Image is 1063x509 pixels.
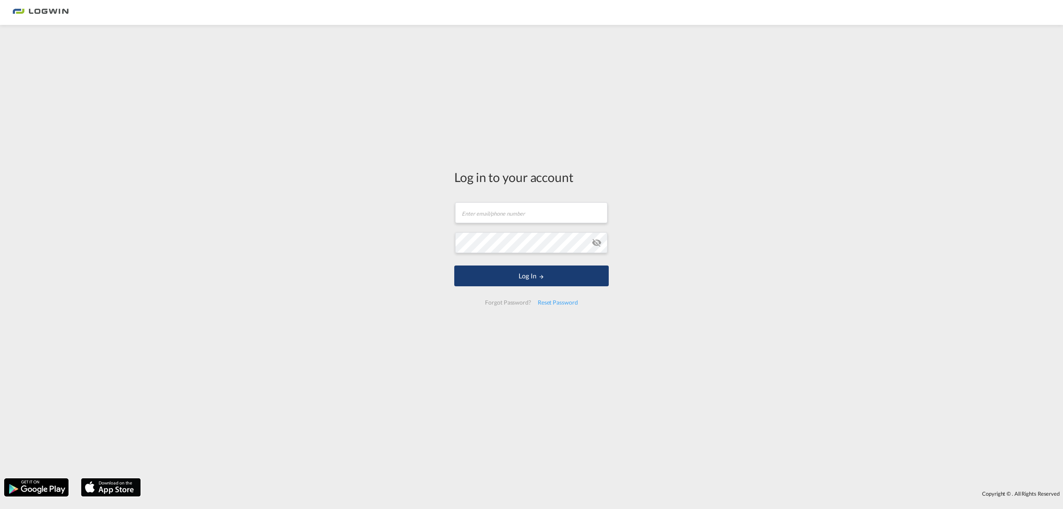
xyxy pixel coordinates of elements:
div: Log in to your account [454,168,609,186]
div: Copyright © . All Rights Reserved [145,487,1063,501]
img: 2761ae10d95411efa20a1f5e0282d2d7.png [12,3,69,22]
img: google.png [3,477,69,497]
md-icon: icon-eye-off [592,238,602,248]
div: Reset Password [534,295,581,310]
div: Forgot Password? [482,295,534,310]
img: apple.png [80,477,142,497]
input: Enter email/phone number [455,202,607,223]
button: LOGIN [454,266,609,286]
